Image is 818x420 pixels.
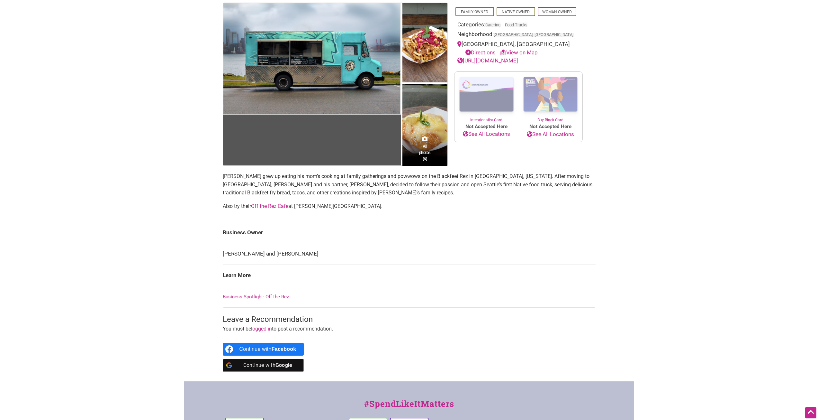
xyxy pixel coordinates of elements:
[454,72,518,123] a: Intentionalist Card
[239,343,296,356] div: Continue with
[272,346,296,352] b: Facebook
[457,21,580,31] div: Categories:
[223,265,596,286] td: Learn More
[505,23,527,27] a: Food Trucks
[251,326,272,332] a: logged in
[457,57,518,64] a: [URL][DOMAIN_NAME]
[805,407,816,418] div: Scroll Back to Top
[518,123,582,130] span: Not Accepted Here
[223,314,596,325] h3: Leave a Recommendation
[465,49,496,56] a: Directions
[454,123,518,130] span: Not Accepted Here
[223,222,596,243] td: Business Owner
[223,359,304,372] a: Continue with <b>Google</b>
[494,33,573,37] span: [GEOGRAPHIC_DATA], [GEOGRAPHIC_DATA]
[223,172,596,197] p: [PERSON_NAME] grew up eating his mom’s cooking at family gatherings and powwows on the Blackfeet ...
[454,130,518,138] a: See All Locations
[542,10,572,14] a: Woman-Owned
[454,72,518,117] img: Intentionalist Card
[457,40,580,57] div: [GEOGRAPHIC_DATA], [GEOGRAPHIC_DATA]
[223,325,596,333] p: You must be to post a recommendation.
[500,49,538,56] a: View on Map
[239,359,296,372] div: Continue with
[419,143,431,162] span: All photos (6)
[184,397,634,416] div: #SpendLikeItMatters
[518,72,582,117] img: Buy Black Card
[223,202,596,210] p: Also try their at [PERSON_NAME][GEOGRAPHIC_DATA].
[223,343,304,356] a: Continue with <b>Facebook</b>
[518,130,582,139] a: See All Locations
[518,72,582,123] a: Buy Black Card
[457,30,580,40] div: Neighborhood:
[251,203,288,209] a: Off the Rez Cafe
[461,10,488,14] a: Family-Owned
[502,10,530,14] a: Native-Owned
[485,23,500,27] a: Catering
[223,294,289,300] a: Business Spotlight: Off the Rez
[275,362,292,368] b: Google
[223,243,596,265] td: [PERSON_NAME] and [PERSON_NAME]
